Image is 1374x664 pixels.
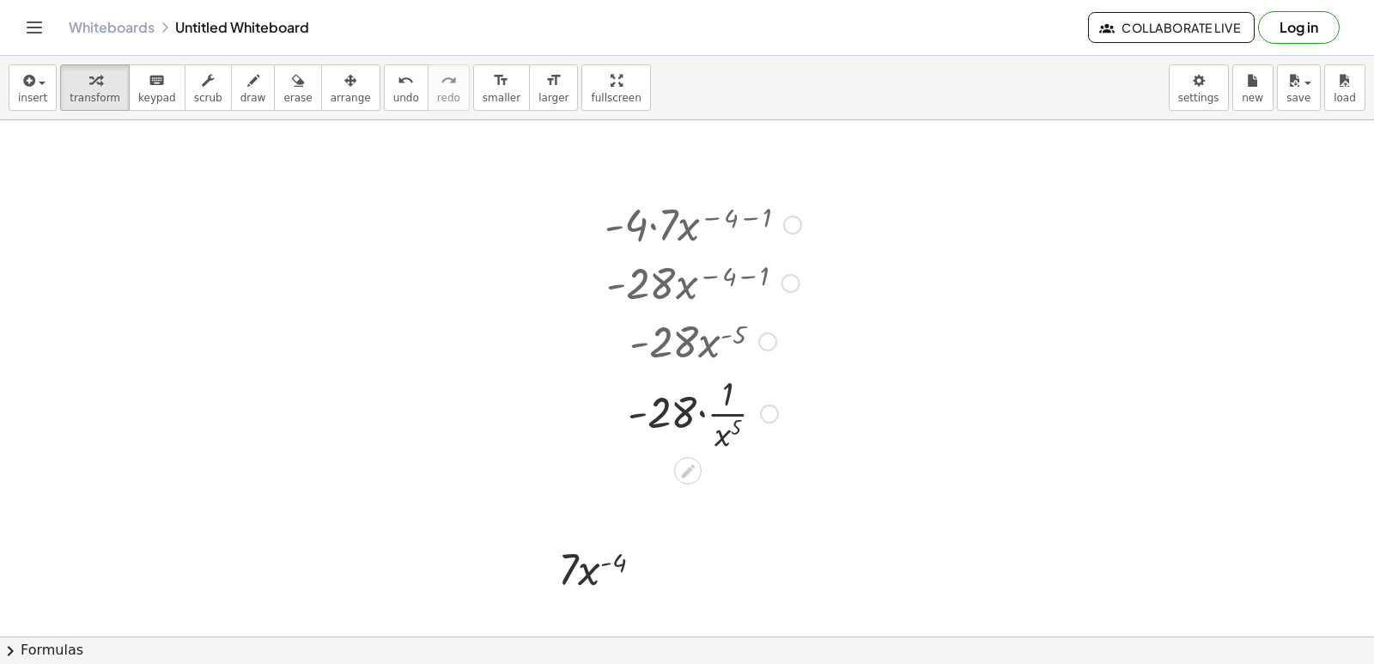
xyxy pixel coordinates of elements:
[283,92,312,104] span: erase
[240,92,266,104] span: draw
[393,92,419,104] span: undo
[18,92,47,104] span: insert
[473,64,530,111] button: format_sizesmaller
[60,64,130,111] button: transform
[21,14,48,41] button: Toggle navigation
[591,92,641,104] span: fullscreen
[1088,12,1255,43] button: Collaborate Live
[129,64,185,111] button: keyboardkeypad
[398,70,414,91] i: undo
[1334,92,1356,104] span: load
[384,64,429,111] button: undoundo
[1232,64,1274,111] button: new
[493,70,509,91] i: format_size
[69,19,155,36] a: Whiteboards
[138,92,176,104] span: keypad
[674,457,702,484] div: Edit math
[441,70,457,91] i: redo
[149,70,165,91] i: keyboard
[1258,11,1340,44] button: Log in
[9,64,57,111] button: insert
[437,92,460,104] span: redo
[1277,64,1321,111] button: save
[194,92,222,104] span: scrub
[529,64,578,111] button: format_sizelarger
[1169,64,1229,111] button: settings
[538,92,568,104] span: larger
[231,64,276,111] button: draw
[1178,92,1219,104] span: settings
[70,92,120,104] span: transform
[1242,92,1263,104] span: new
[274,64,321,111] button: erase
[483,92,520,104] span: smaller
[428,64,470,111] button: redoredo
[185,64,232,111] button: scrub
[545,70,562,91] i: format_size
[1103,20,1240,35] span: Collaborate Live
[1286,92,1310,104] span: save
[321,64,380,111] button: arrange
[331,92,371,104] span: arrange
[1324,64,1365,111] button: load
[581,64,650,111] button: fullscreen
